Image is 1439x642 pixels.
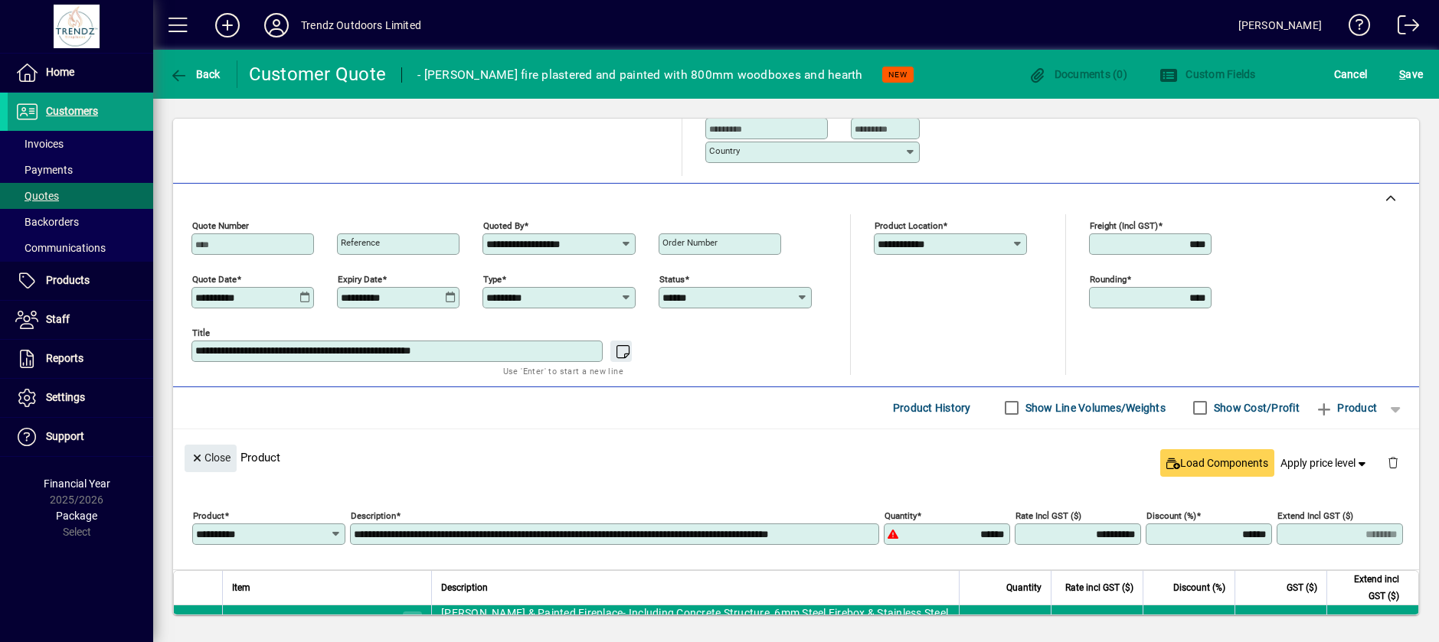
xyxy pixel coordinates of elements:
span: Cancel [1334,62,1368,86]
span: NEW [888,70,908,80]
mat-label: Quantity [885,510,917,520]
a: Payments [8,157,153,183]
span: Quantity [1006,579,1042,596]
a: Staff [8,301,153,339]
label: Show Cost/Profit [1211,400,1300,416]
mat-label: Expiry date [338,273,382,284]
button: Custom Fields [1156,60,1260,88]
span: Invoices [15,138,64,150]
button: Add [203,11,252,39]
mat-label: Order number [662,237,718,248]
mat-label: Country [709,145,740,156]
a: Invoices [8,131,153,157]
span: S [1399,68,1405,80]
span: Product [1315,396,1377,420]
td: 0.0000 [1143,605,1235,637]
span: Load Components [1166,455,1268,471]
span: Home [46,66,74,78]
div: [PERSON_NAME] [1238,13,1322,37]
mat-label: Type [483,273,502,284]
button: Profile [252,11,301,39]
div: Product [173,429,1419,485]
a: Home [8,54,153,92]
span: 1.0000 [1007,613,1042,628]
span: ave [1399,62,1423,86]
a: Products [8,262,153,300]
span: GST ($) [1287,579,1317,596]
mat-label: Title [192,327,210,337]
mat-label: Extend incl GST ($) [1277,510,1353,520]
mat-label: Reference [341,237,380,248]
button: Cancel [1330,60,1372,88]
span: Staff [46,313,70,325]
div: Customer Quote [249,62,387,86]
span: Financial Year [44,477,110,490]
span: Description [441,579,488,596]
span: Backorders [15,216,79,228]
a: Communications [8,235,153,261]
span: Product History [893,396,971,420]
span: Package [56,510,97,522]
mat-label: Discount (%) [1146,510,1196,520]
mat-label: Description [351,510,396,520]
mat-label: Quoted by [483,220,524,230]
span: Custom Fields [1159,68,1256,80]
mat-label: Quote date [192,273,237,284]
span: Item [232,579,250,596]
span: Reports [46,352,83,364]
button: Close [185,445,237,472]
label: Show Line Volumes/Weights [1022,400,1166,416]
mat-label: Status [659,273,685,284]
a: Logout [1386,3,1420,53]
app-page-header-button: Close [181,450,240,464]
a: Reports [8,340,153,378]
div: [PERSON_NAME]-PP [232,613,334,628]
button: Product History [887,394,977,422]
div: 10490.0000 [1061,613,1133,628]
span: Support [46,430,84,442]
app-page-header-button: Delete [1375,455,1411,469]
a: Settings [8,379,153,417]
a: Quotes [8,183,153,209]
button: Back [165,60,224,88]
button: Load Components [1160,449,1274,477]
span: Back [169,68,221,80]
mat-label: Product [193,510,224,520]
span: Extend incl GST ($) [1336,571,1399,605]
mat-label: Freight (incl GST) [1090,220,1158,230]
mat-label: Rate incl GST ($) [1015,510,1081,520]
mat-label: Product location [875,220,943,230]
div: - [PERSON_NAME] fire plastered and painted with 800mm woodboxes and hearth [417,63,863,87]
span: Discount (%) [1173,579,1225,596]
button: Product [1307,394,1385,422]
app-page-header-button: Back [153,60,237,88]
div: Trendz Outdoors Limited [301,13,421,37]
span: New Plymouth [378,612,395,629]
span: Rate incl GST ($) [1065,579,1133,596]
span: Close [191,445,231,471]
span: Communications [15,242,106,254]
button: Apply price level [1274,449,1375,477]
mat-label: Quote number [192,220,249,230]
span: Documents (0) [1028,68,1127,80]
button: Documents (0) [1024,60,1131,88]
span: Settings [46,391,85,403]
mat-label: Rounding [1090,273,1127,284]
a: Knowledge Base [1337,3,1371,53]
button: Save [1395,60,1427,88]
td: 10490.00 [1326,605,1418,637]
button: Delete [1375,445,1411,481]
a: Support [8,418,153,456]
mat-hint: Use 'Enter' to start a new line [503,362,623,380]
span: Products [46,274,90,286]
td: 1368.26 [1235,605,1326,637]
span: [PERSON_NAME] & Painted Fireplace- Including Concrete Structure, 6mm Steel Firebox & Stainless St... [441,605,950,636]
span: Quotes [15,190,59,202]
span: Customers [46,105,98,117]
span: Apply price level [1280,455,1369,471]
a: Backorders [8,209,153,235]
span: Payments [15,164,73,176]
